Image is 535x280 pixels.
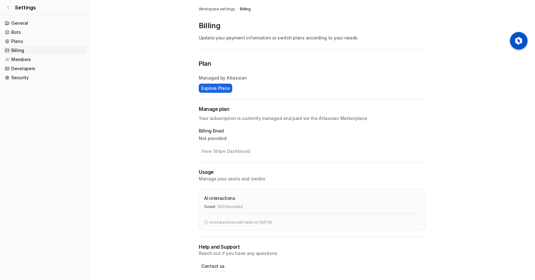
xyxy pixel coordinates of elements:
button: Explore Plans [199,84,232,93]
a: Workspace settings [199,6,235,12]
a: Billing [2,46,87,55]
a: Members [2,55,87,64]
p: Update your payment information or switch plans according to your needs [199,34,426,41]
a: General [2,19,87,28]
p: Your subscription is currently managed and paid via the Atlassian Marketplace. [199,113,426,122]
button: View Stripe Dashboard [199,147,252,156]
h2: Manage plan [199,106,426,113]
a: Developers [2,64,87,73]
p: Billing Email [199,128,426,134]
p: Reach out if you have any questions. [199,250,426,257]
a: Bots [2,28,87,37]
a: Billing [240,6,250,12]
p: Managed by Atlassian [199,75,426,81]
button: Contact us [199,262,227,271]
p: AI interactions will reset on [DATE] [210,220,272,225]
a: Security [2,73,87,82]
span: Settings [15,4,36,11]
p: Not provided [199,135,426,142]
a: Plans [2,37,87,46]
p: Plan [199,59,426,70]
p: Usage [199,169,426,176]
p: / 3000 included [217,204,243,210]
p: Billing [199,21,426,31]
p: AI interactions [204,195,235,201]
p: 0 used [204,204,215,210]
span: / [237,6,238,12]
p: Help and Support [199,243,426,251]
p: Manage your seats and credits [199,176,426,182]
